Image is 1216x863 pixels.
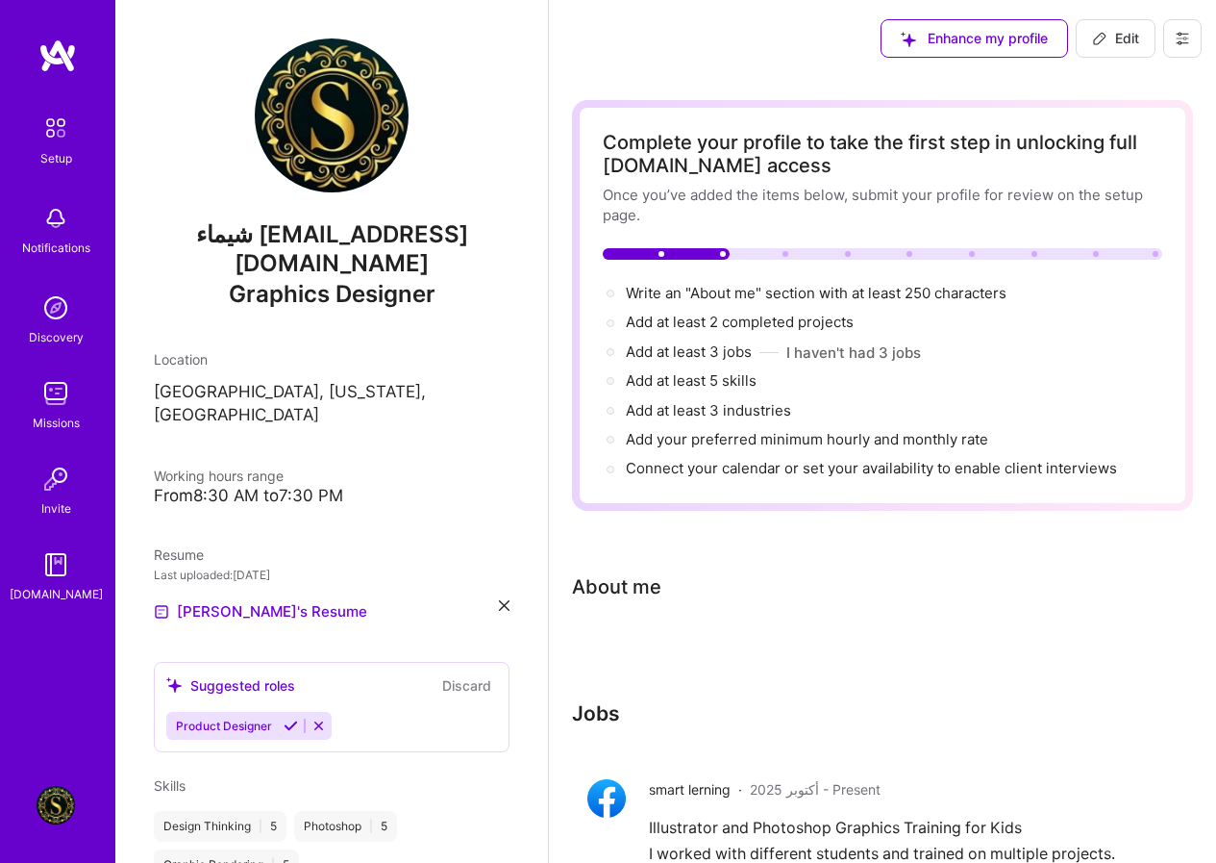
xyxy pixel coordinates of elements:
[166,675,295,696] div: Suggested roles
[36,108,76,148] img: setup
[37,374,75,413] img: teamwork
[37,289,75,327] img: discovery
[154,565,509,585] div: Last uploaded: [DATE]
[176,719,272,733] span: Product Designer
[587,779,626,818] img: Company logo
[1076,19,1155,58] button: Edit
[154,220,509,278] span: شيماء [EMAIL_ADDRESS][DOMAIN_NAME]
[499,600,509,611] i: icon Close
[166,677,183,694] i: icon SuggestedTeams
[626,284,1010,302] span: Write an "About me" section with at least 250 characters
[154,811,286,842] div: Design Thinking 5
[750,779,881,800] span: أكتوبر 2025 - Present
[369,819,373,834] span: |
[22,238,90,258] div: Notifications
[649,779,731,800] span: smart lerning
[37,460,75,498] img: Invite
[626,401,791,419] span: Add at least 3 industries
[37,786,75,825] img: User Avatar
[738,779,742,800] span: ·
[154,600,367,623] a: [PERSON_NAME]'s Resume
[1092,29,1139,48] span: Edit
[32,786,80,825] a: User Avatar
[626,459,1117,477] span: Connect your calendar or set your availability to enable client interviews
[294,811,397,842] div: Photoshop 5
[154,381,509,427] p: [GEOGRAPHIC_DATA], [US_STATE], [GEOGRAPHIC_DATA]
[572,572,661,601] div: About me
[154,546,204,563] span: Resume
[29,327,84,347] div: Discovery
[37,199,75,238] img: bell
[284,719,298,733] i: Accept
[311,719,326,733] i: Reject
[626,430,988,448] span: Add your preferred minimum hourly and monthly rate
[154,349,509,369] div: Location
[41,498,71,519] div: Invite
[154,486,509,506] div: From 8:30 AM to 7:30 PM
[37,546,75,584] img: guide book
[626,313,854,331] span: Add at least 2 completed projects
[572,701,1154,725] h3: Jobs
[603,185,1162,225] div: Once you’ve added the items below, submit your profile for review on the setup page.
[786,343,921,363] button: I haven't had 3 jobs
[154,468,284,484] span: Working hours range
[259,819,262,834] span: |
[40,148,72,168] div: Setup
[255,38,409,192] img: User Avatar
[38,38,77,73] img: logo
[154,777,186,794] span: Skills
[33,413,80,433] div: Missions
[626,371,757,390] span: Add at least 5 skills
[229,280,435,308] span: Graphics Designer
[436,674,497,697] button: Discard
[10,584,103,604] div: [DOMAIN_NAME]
[154,604,169,620] img: Resume
[626,343,752,361] span: Add at least 3 jobs
[603,131,1162,177] div: Complete your profile to take the first step in unlocking full [DOMAIN_NAME] access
